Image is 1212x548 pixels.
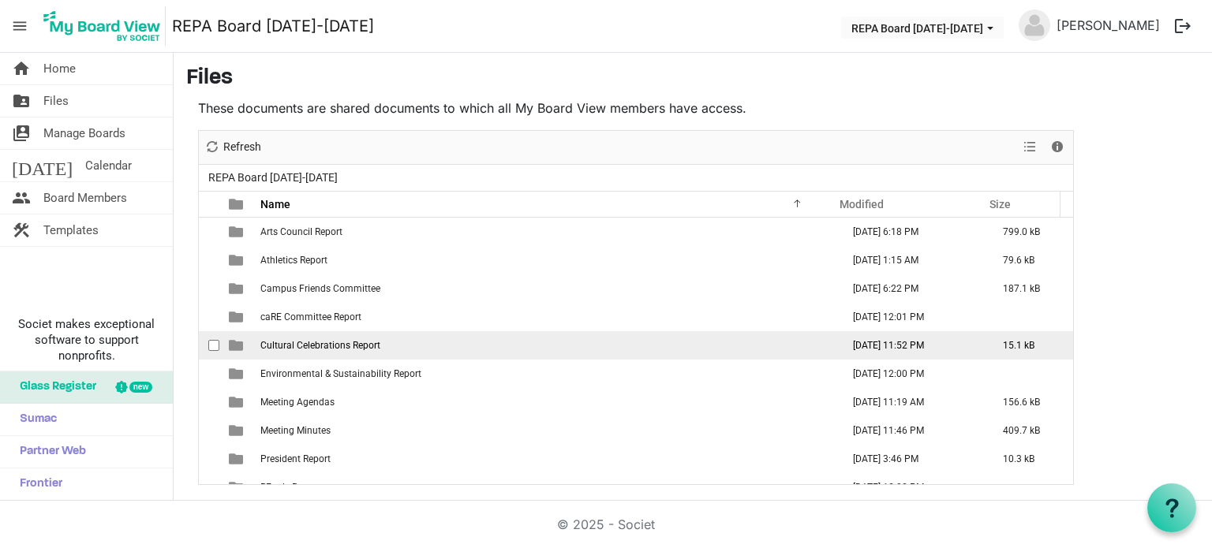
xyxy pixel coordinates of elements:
span: folder_shared [12,85,31,117]
span: Refresh [222,137,263,157]
div: new [129,382,152,393]
td: checkbox [199,218,219,246]
img: My Board View Logo [39,6,166,46]
span: President Report [260,453,331,464]
span: Calendar [85,150,132,181]
button: REPA Board 2025-2026 dropdownbutton [841,17,1004,39]
td: is template cell column header Size [986,473,1073,501]
td: REpals Report is template cell column header Name [256,473,836,501]
td: Cultural Celebrations Report is template cell column header Name [256,331,836,360]
td: Meeting Minutes is template cell column header Name [256,416,836,445]
span: Modified [840,198,884,211]
td: August 25, 2025 11:19 AM column header Modified [836,388,986,416]
span: caRE Committee Report [260,311,361,322]
span: Campus Friends Committee [260,283,380,294]
td: checkbox [199,445,219,473]
a: [PERSON_NAME] [1050,9,1166,41]
td: checkbox [199,360,219,388]
span: home [12,53,31,84]
span: Meeting Agendas [260,397,335,408]
td: checkbox [199,331,219,360]
td: August 15, 2025 12:02 PM column header Modified [836,473,986,501]
span: people [12,182,31,214]
button: Refresh [202,137,264,157]
a: REPA Board [DATE]-[DATE] [172,10,374,42]
td: is template cell column header type [219,388,256,416]
span: Athletics Report [260,255,327,266]
td: 409.7 kB is template cell column header Size [986,416,1073,445]
td: August 23, 2025 11:52 PM column header Modified [836,331,986,360]
td: is template cell column header type [219,274,256,303]
span: REPA Board [DATE]-[DATE] [205,168,341,188]
a: © 2025 - Societ [557,516,655,532]
div: View [1017,131,1044,164]
td: checkbox [199,473,219,501]
td: 156.6 kB is template cell column header Size [986,388,1073,416]
td: is template cell column header type [219,218,256,246]
td: August 15, 2025 12:00 PM column header Modified [836,360,986,388]
p: These documents are shared documents to which all My Board View members have access. [198,99,1074,117]
td: August 15, 2025 12:01 PM column header Modified [836,303,986,331]
td: Meeting Agendas is template cell column header Name [256,388,836,416]
td: is template cell column header type [219,445,256,473]
span: Partner Web [12,436,86,468]
td: is template cell column header type [219,303,256,331]
td: is template cell column header type [219,473,256,501]
img: no-profile-picture.svg [1019,9,1050,41]
button: View dropdownbutton [1020,137,1039,157]
div: Details [1044,131,1071,164]
span: Glass Register [12,371,96,403]
td: is template cell column header Size [986,303,1073,331]
td: checkbox [199,303,219,331]
td: checkbox [199,416,219,445]
span: Frontier [12,468,62,500]
td: checkbox [199,246,219,274]
span: Arts Council Report [260,226,342,237]
span: menu [5,11,35,41]
span: Environmental & Sustainability Report [260,368,421,379]
span: Manage Boards [43,117,125,149]
td: is template cell column header Size [986,360,1073,388]
button: logout [1166,9,1199,43]
td: checkbox [199,274,219,303]
span: Name [260,198,290,211]
span: Board Members [43,182,127,214]
td: August 25, 2025 6:18 PM column header Modified [836,218,986,246]
span: Files [43,85,69,117]
td: Campus Friends Committee is template cell column header Name [256,274,836,303]
span: [DATE] [12,150,73,181]
td: 79.6 kB is template cell column header Size [986,246,1073,274]
td: 187.1 kB is template cell column header Size [986,274,1073,303]
td: Environmental & Sustainability Report is template cell column header Name [256,360,836,388]
td: August 23, 2025 1:15 AM column header Modified [836,246,986,274]
td: Athletics Report is template cell column header Name [256,246,836,274]
td: 15.1 kB is template cell column header Size [986,331,1073,360]
span: Sumac [12,404,57,435]
td: is template cell column header type [219,246,256,274]
span: construction [12,214,31,246]
button: Details [1047,137,1068,157]
span: Meeting Minutes [260,425,331,436]
span: Societ makes exceptional software to support nonprofits. [7,316,166,363]
span: REpals Report [260,482,320,493]
td: August 20, 2025 3:46 PM column header Modified [836,445,986,473]
td: 10.3 kB is template cell column header Size [986,445,1073,473]
td: caRE Committee Report is template cell column header Name [256,303,836,331]
span: Templates [43,214,99,246]
span: Home [43,53,76,84]
td: August 25, 2025 6:22 PM column header Modified [836,274,986,303]
td: is template cell column header type [219,331,256,360]
h3: Files [186,65,1199,92]
td: August 19, 2025 11:46 PM column header Modified [836,416,986,445]
td: Arts Council Report is template cell column header Name [256,218,836,246]
span: switch_account [12,117,31,149]
td: checkbox [199,388,219,416]
td: is template cell column header type [219,360,256,388]
span: Cultural Celebrations Report [260,340,380,351]
div: Refresh [199,131,267,164]
td: President Report is template cell column header Name [256,445,836,473]
a: My Board View Logo [39,6,172,46]
td: 799.0 kB is template cell column header Size [986,218,1073,246]
span: Size [989,198,1011,211]
td: is template cell column header type [219,416,256,445]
